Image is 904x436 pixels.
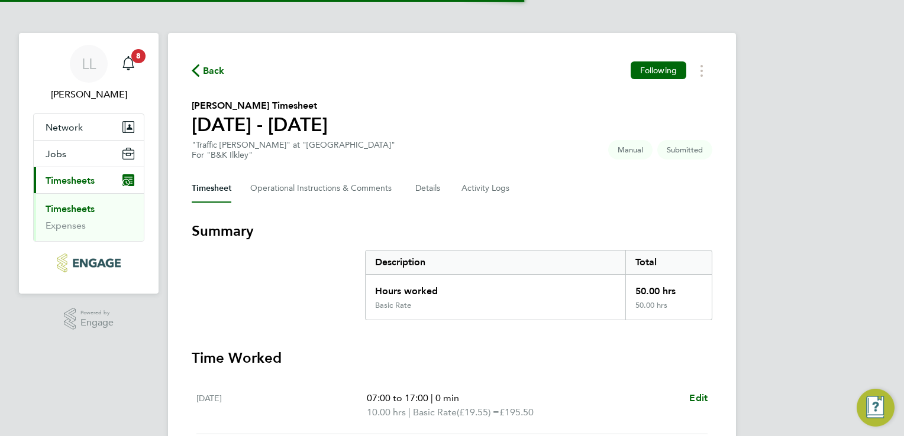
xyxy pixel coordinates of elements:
[625,301,712,320] div: 50.00 hrs
[457,406,499,418] span: (£19.55) =
[499,406,534,418] span: £195.50
[192,99,328,113] h2: [PERSON_NAME] Timesheet
[57,253,120,272] img: bandk-logo-retina.png
[33,45,144,102] a: LL[PERSON_NAME]
[375,301,411,310] div: Basic Rate
[46,175,95,186] span: Timesheets
[689,392,708,404] span: Edit
[435,392,459,404] span: 0 min
[413,405,457,419] span: Basic Rate
[640,65,677,76] span: Following
[46,220,86,231] a: Expenses
[196,391,367,419] div: [DATE]
[64,308,114,330] a: Powered byEngage
[34,114,144,140] button: Network
[192,222,712,240] h3: Summary
[365,250,712,320] div: Summary
[625,250,712,274] div: Total
[33,87,144,102] span: Lianne Lawson
[34,193,144,241] div: Timesheets
[408,406,411,418] span: |
[367,392,428,404] span: 07:00 to 17:00
[192,63,225,78] button: Back
[857,389,895,427] button: Engage Resource Center
[192,174,231,203] button: Timesheet
[80,308,114,318] span: Powered by
[625,275,712,301] div: 50.00 hrs
[192,140,395,160] div: "Traffic [PERSON_NAME]" at "[GEOGRAPHIC_DATA]"
[80,318,114,328] span: Engage
[131,49,146,63] span: 8
[415,174,443,203] button: Details
[250,174,396,203] button: Operational Instructions & Comments
[203,64,225,78] span: Back
[82,56,96,71] span: LL
[608,140,653,160] span: This timesheet was manually created.
[657,140,712,160] span: This timesheet is Submitted.
[431,392,433,404] span: |
[34,141,144,167] button: Jobs
[192,349,712,367] h3: Time Worked
[192,150,395,160] div: For "B&K Ilkley"
[19,33,159,294] nav: Main navigation
[33,253,144,272] a: Go to home page
[46,122,83,133] span: Network
[117,45,140,83] a: 8
[461,174,511,203] button: Activity Logs
[192,113,328,136] h1: [DATE] - [DATE]
[691,61,712,80] button: Timesheets Menu
[46,148,66,160] span: Jobs
[46,203,95,214] a: Timesheets
[366,250,625,274] div: Description
[631,61,686,79] button: Following
[366,275,625,301] div: Hours worked
[34,167,144,193] button: Timesheets
[689,391,708,405] a: Edit
[367,406,406,418] span: 10.00 hrs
